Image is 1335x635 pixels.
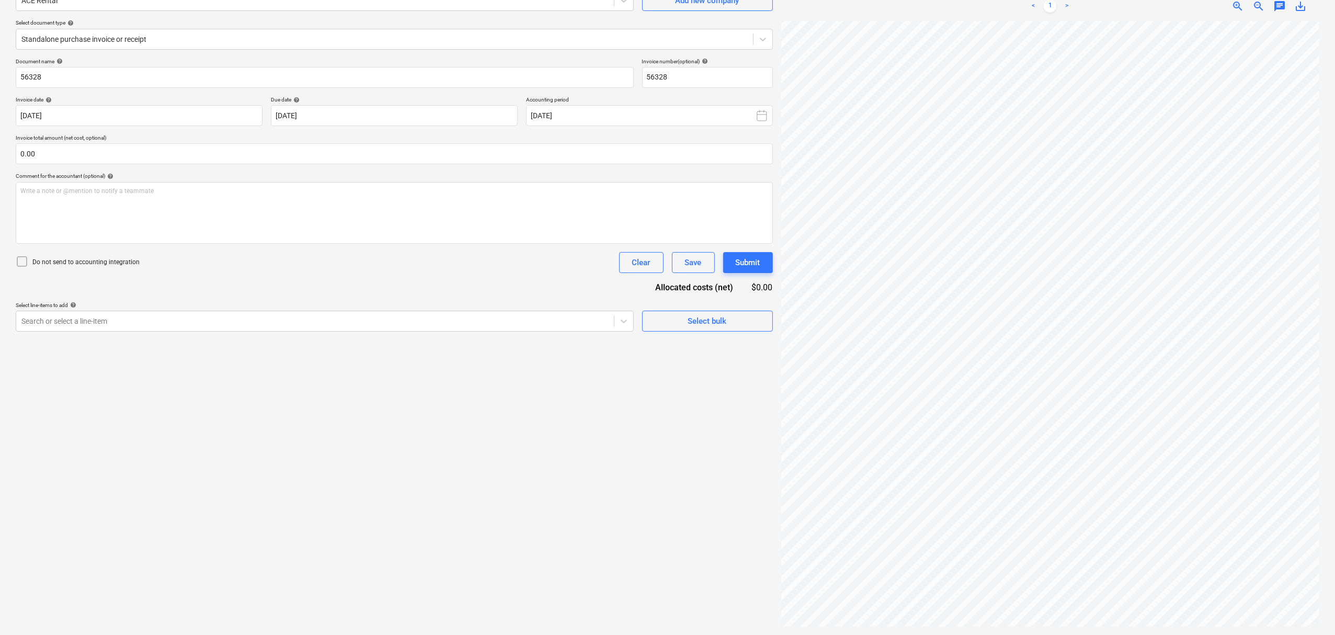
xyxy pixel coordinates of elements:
[16,105,263,126] input: Invoice date not specified
[16,67,634,88] input: Document name
[632,256,651,269] div: Clear
[105,173,113,179] span: help
[672,252,715,273] button: Save
[68,302,76,308] span: help
[16,173,773,179] div: Comment for the accountant (optional)
[526,96,773,105] p: Accounting period
[16,19,773,26] div: Select document type
[43,97,52,103] span: help
[54,58,63,64] span: help
[271,96,518,103] div: Due date
[700,58,709,64] span: help
[16,302,634,309] div: Select line-items to add
[685,256,702,269] div: Save
[642,67,773,88] input: Invoice number
[688,314,727,328] div: Select bulk
[619,252,664,273] button: Clear
[16,58,634,65] div: Document name
[637,281,750,293] div: Allocated costs (net)
[32,258,140,267] p: Do not send to accounting integration
[642,58,773,65] div: Invoice number (optional)
[750,281,773,293] div: $0.00
[16,143,773,164] input: Invoice total amount (net cost, optional)
[291,97,300,103] span: help
[65,20,74,26] span: help
[723,252,773,273] button: Submit
[736,256,760,269] div: Submit
[16,134,773,143] p: Invoice total amount (net cost, optional)
[526,105,773,126] button: [DATE]
[16,96,263,103] div: Invoice date
[642,311,773,332] button: Select bulk
[271,105,518,126] input: Due date not specified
